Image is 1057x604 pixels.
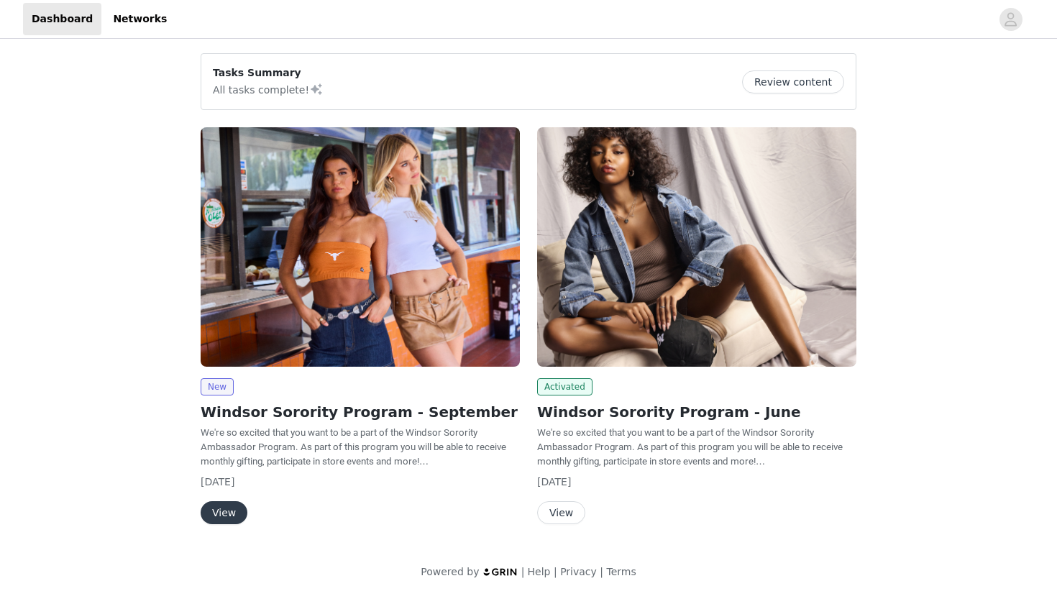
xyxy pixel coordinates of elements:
[537,127,856,367] img: Windsor
[600,566,603,577] span: |
[537,476,571,488] span: [DATE]
[482,567,518,577] img: logo
[554,566,557,577] span: |
[537,401,856,423] h2: Windsor Sorority Program - June
[537,508,585,518] a: View
[537,378,592,395] span: Activated
[521,566,525,577] span: |
[201,501,247,524] button: View
[201,476,234,488] span: [DATE]
[1004,8,1017,31] div: avatar
[104,3,175,35] a: Networks
[201,427,506,467] span: We're so excited that you want to be a part of the Windsor Sorority Ambassador Program. As part o...
[201,127,520,367] img: Windsor
[201,378,234,395] span: New
[560,566,597,577] a: Privacy
[421,566,479,577] span: Powered by
[23,3,101,35] a: Dashboard
[742,70,844,93] button: Review content
[537,501,585,524] button: View
[528,566,551,577] a: Help
[537,427,843,467] span: We're so excited that you want to be a part of the Windsor Sorority Ambassador Program. As part o...
[213,65,324,81] p: Tasks Summary
[201,508,247,518] a: View
[213,81,324,98] p: All tasks complete!
[606,566,636,577] a: Terms
[201,401,520,423] h2: Windsor Sorority Program - September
